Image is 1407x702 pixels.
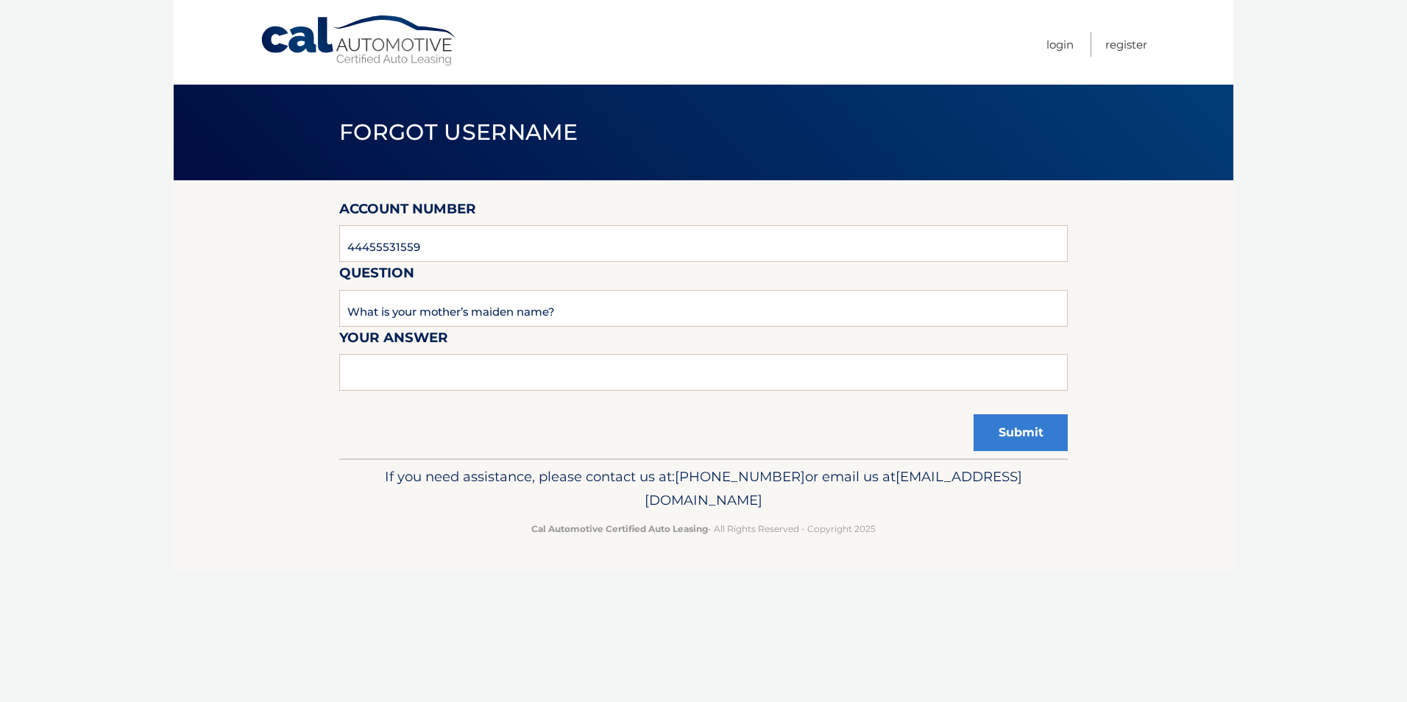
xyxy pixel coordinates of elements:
label: Your Answer [339,327,448,354]
button: Submit [974,414,1068,451]
label: Account Number [339,198,476,225]
p: If you need assistance, please contact us at: or email us at [349,465,1058,512]
a: Cal Automotive [260,15,458,67]
label: Question [339,262,414,289]
strong: Cal Automotive Certified Auto Leasing [531,523,708,534]
span: Forgot Username [339,118,578,146]
a: Login [1046,32,1074,57]
span: [PHONE_NUMBER] [675,468,805,485]
a: Register [1105,32,1147,57]
span: [EMAIL_ADDRESS][DOMAIN_NAME] [645,468,1022,508]
p: - All Rights Reserved - Copyright 2025 [349,521,1058,536]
